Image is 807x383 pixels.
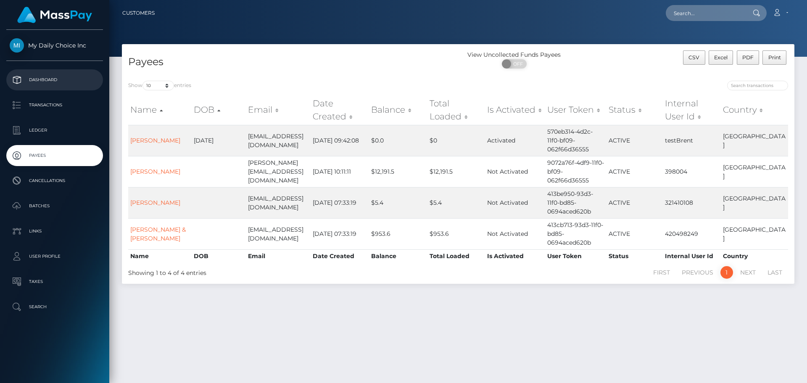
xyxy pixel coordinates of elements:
[720,266,733,279] a: 1
[369,95,427,125] th: Balance: activate to sort column ascending
[246,249,311,263] th: Email
[6,296,103,317] a: Search
[192,125,246,156] td: [DATE]
[607,187,663,218] td: ACTIVE
[663,95,721,125] th: Internal User Id: activate to sort column ascending
[485,218,545,249] td: Not Activated
[369,156,427,187] td: $12,191.5
[688,54,699,61] span: CSV
[369,218,427,249] td: $953.6
[663,156,721,187] td: 398004
[128,249,192,263] th: Name
[663,249,721,263] th: Internal User Id
[6,221,103,242] a: Links
[10,250,100,263] p: User Profile
[311,125,369,156] td: [DATE] 09:42:08
[714,54,728,61] span: Excel
[6,246,103,267] a: User Profile
[607,156,663,187] td: ACTIVE
[311,249,369,263] th: Date Created
[721,218,788,249] td: [GEOGRAPHIC_DATA]
[6,170,103,191] a: Cancellations
[10,301,100,313] p: Search
[130,199,180,206] a: [PERSON_NAME]
[506,59,527,69] span: OFF
[427,218,485,249] td: $953.6
[311,218,369,249] td: [DATE] 07:33:19
[666,5,745,21] input: Search...
[10,74,100,86] p: Dashboard
[246,187,311,218] td: [EMAIL_ADDRESS][DOMAIN_NAME]
[130,137,180,144] a: [PERSON_NAME]
[192,95,246,125] th: DOB: activate to sort column descending
[663,187,721,218] td: 321410108
[6,120,103,141] a: Ledger
[762,50,786,65] button: Print
[246,156,311,187] td: [PERSON_NAME][EMAIL_ADDRESS][DOMAIN_NAME]
[721,249,788,263] th: Country
[768,54,781,61] span: Print
[311,187,369,218] td: [DATE] 07:33:19
[369,187,427,218] td: $5.4
[142,81,174,90] select: Showentries
[545,187,607,218] td: 413be950-93d3-11f0-bd85-0694aced620b
[485,95,545,125] th: Is Activated: activate to sort column ascending
[742,54,754,61] span: PDF
[485,156,545,187] td: Not Activated
[10,174,100,187] p: Cancellations
[128,55,452,69] h4: Payees
[369,249,427,263] th: Balance
[311,95,369,125] th: Date Created: activate to sort column ascending
[683,50,705,65] button: CSV
[10,200,100,212] p: Batches
[10,225,100,238] p: Links
[369,125,427,156] td: $0.0
[246,218,311,249] td: [EMAIL_ADDRESS][DOMAIN_NAME]
[10,99,100,111] p: Transactions
[485,125,545,156] td: Activated
[10,124,100,137] p: Ledger
[709,50,733,65] button: Excel
[663,218,721,249] td: 420498249
[545,125,607,156] td: 570eb314-4d2c-11f0-bf09-062f66d36555
[485,187,545,218] td: Not Activated
[721,187,788,218] td: [GEOGRAPHIC_DATA]
[6,95,103,116] a: Transactions
[727,81,788,90] input: Search transactions
[545,249,607,263] th: User Token
[128,95,192,125] th: Name: activate to sort column ascending
[458,50,570,59] div: View Uncollected Funds Payees
[607,125,663,156] td: ACTIVE
[10,38,24,53] img: My Daily Choice Inc
[427,187,485,218] td: $5.4
[311,156,369,187] td: [DATE] 10:11:11
[427,249,485,263] th: Total Loaded
[10,149,100,162] p: Payees
[130,168,180,175] a: [PERSON_NAME]
[246,125,311,156] td: [EMAIL_ADDRESS][DOMAIN_NAME]
[485,249,545,263] th: Is Activated
[607,218,663,249] td: ACTIVE
[6,271,103,292] a: Taxes
[6,145,103,166] a: Payees
[545,95,607,125] th: User Token: activate to sort column ascending
[246,95,311,125] th: Email: activate to sort column ascending
[122,4,155,22] a: Customers
[17,7,92,23] img: MassPay Logo
[721,95,788,125] th: Country: activate to sort column ascending
[545,218,607,249] td: 413cb713-93d3-11f0-bd85-0694aced620b
[607,95,663,125] th: Status: activate to sort column ascending
[721,125,788,156] td: [GEOGRAPHIC_DATA]
[721,156,788,187] td: [GEOGRAPHIC_DATA]
[128,265,396,277] div: Showing 1 to 4 of 4 entries
[130,226,186,242] a: [PERSON_NAME] & [PERSON_NAME]
[192,249,246,263] th: DOB
[10,275,100,288] p: Taxes
[6,42,103,49] span: My Daily Choice Inc
[128,81,191,90] label: Show entries
[663,125,721,156] td: testBrent
[6,195,103,217] a: Batches
[607,249,663,263] th: Status
[427,156,485,187] td: $12,191.5
[6,69,103,90] a: Dashboard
